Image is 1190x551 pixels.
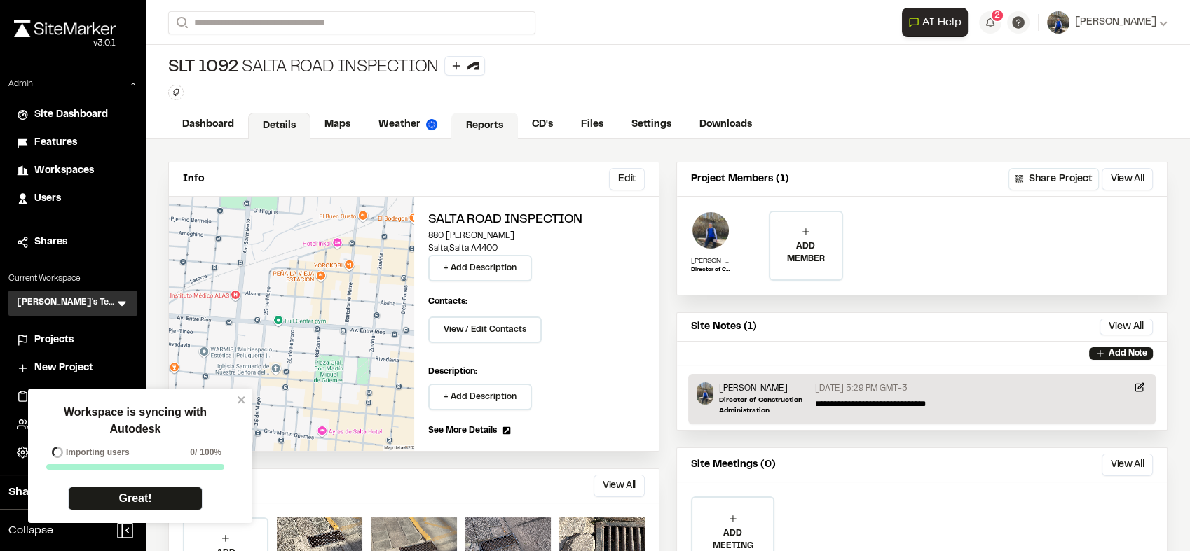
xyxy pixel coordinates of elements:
button: View All [1100,319,1153,335]
p: Director of Construction Administration [719,395,809,416]
a: Maps [310,111,364,138]
a: Features [17,135,129,151]
button: Edit [609,168,645,190]
h3: [PERSON_NAME]'s Test [17,296,115,310]
p: Description: [428,365,645,378]
button: Share Project [1008,168,1099,190]
span: 100% [200,446,221,459]
span: Collapse [8,522,53,539]
p: Director of Construction Administration [691,266,730,274]
h2: Salta Road Inspection [428,211,645,230]
button: + Add Description [428,384,532,410]
div: Salta Road Inspection [168,56,485,79]
a: Files [567,111,617,138]
button: Edit Tags [168,85,184,100]
span: Projects [34,333,74,348]
span: 2 [994,9,1000,22]
p: [PERSON_NAME] [691,256,730,266]
button: close [237,394,247,405]
span: [PERSON_NAME] [1075,15,1156,30]
span: 0 / [190,446,197,459]
a: Projects [17,333,129,348]
button: View All [1102,168,1153,190]
button: 2 [979,11,1001,34]
span: Shares [34,235,67,250]
img: Troy Brennan [691,211,730,250]
a: Downloads [685,111,766,138]
p: Workspace is syncing with Autodesk [38,404,233,438]
button: View All [594,475,645,497]
a: Settings [617,111,685,138]
a: Details [248,113,310,139]
a: New Project [17,361,129,376]
span: SLT 1092 [168,57,239,79]
a: Workspaces [17,163,129,179]
span: Workspaces [34,163,94,179]
p: Site Meetings (0) [691,457,776,473]
button: [PERSON_NAME] [1047,11,1168,34]
a: Users [17,191,129,207]
button: Search [168,11,193,34]
img: User [1047,11,1069,34]
span: See More Details [428,424,497,437]
p: 880 [PERSON_NAME] [428,230,645,242]
img: Troy Brennan [697,382,713,405]
p: Salta , Salta A4400 [428,242,645,255]
p: Current Workspace [8,272,137,285]
img: rebrand.png [14,20,116,37]
p: Admin [8,78,33,90]
div: Open AI Assistant [902,8,973,37]
a: Weather [364,111,451,138]
p: Contacts: [428,295,467,308]
div: Importing users [46,446,130,459]
p: [DATE] 5:29 PM GMT-3 [815,382,908,395]
button: View All [1102,454,1153,476]
span: New Project [34,361,93,376]
p: Project Members (1) [691,172,789,187]
span: Site Dashboard [34,107,108,123]
p: Add Note [1109,347,1147,360]
p: [PERSON_NAME] [719,382,809,395]
button: + Add Description [428,255,532,281]
p: Info [183,172,204,187]
a: Site Dashboard [17,107,129,123]
span: AI Help [922,14,962,31]
a: Dashboard [168,111,248,138]
p: ADD MEMBER [770,240,842,265]
div: Oh geez...please don't... [14,37,116,50]
p: Site Notes (1) [691,319,757,335]
span: Share Workspace [8,484,102,501]
button: View / Edit Contacts [428,316,542,343]
span: Users [34,191,61,207]
span: Features [34,135,77,151]
button: Open AI Assistant [902,8,968,37]
img: precipai.png [426,119,437,130]
a: Shares [17,235,129,250]
a: Great! [68,487,203,510]
a: CD's [518,111,567,138]
a: Reports [451,113,518,139]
